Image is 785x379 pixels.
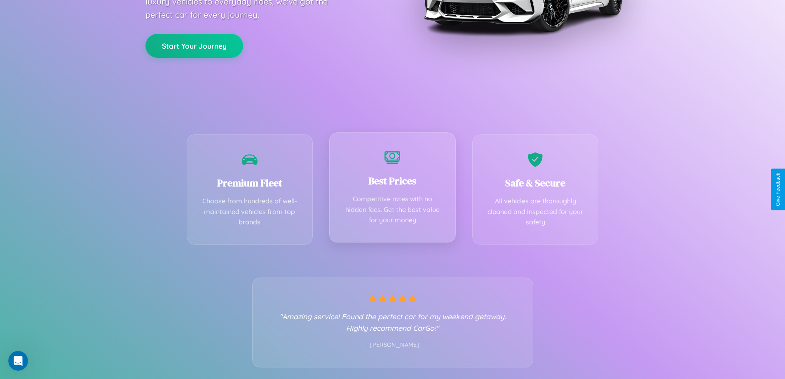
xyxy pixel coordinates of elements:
div: Give Feedback [775,173,781,206]
p: "Amazing service! Found the perfect car for my weekend getaway. Highly recommend CarGo!" [269,311,516,334]
button: Start Your Journey [145,34,243,58]
h3: Safe & Secure [485,176,586,190]
h3: Premium Fleet [199,176,300,190]
p: - [PERSON_NAME] [269,340,516,351]
p: Competitive rates with no hidden fees. Get the best value for your money [342,194,443,226]
h3: Best Prices [342,174,443,188]
p: All vehicles are thoroughly cleaned and inspected for your safety [485,196,586,228]
p: Choose from hundreds of well-maintained vehicles from top brands [199,196,300,228]
iframe: Intercom live chat [8,351,28,371]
